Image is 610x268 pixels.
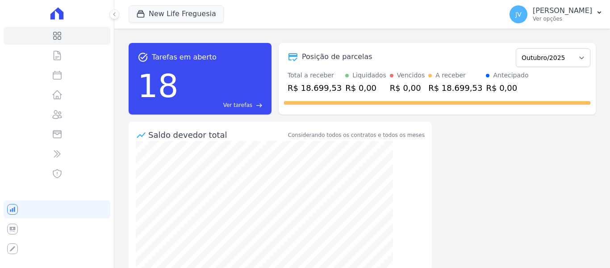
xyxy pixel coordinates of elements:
[148,129,286,141] div: Saldo devedor total
[138,52,148,63] span: task_alt
[502,2,610,27] button: JV [PERSON_NAME] Ver opções
[138,63,179,109] div: 18
[152,52,217,63] span: Tarefas em aberto
[435,71,466,80] div: A receber
[288,71,342,80] div: Total a receber
[182,101,263,109] a: Ver tarefas east
[345,82,386,94] div: R$ 0,00
[288,82,342,94] div: R$ 18.699,53
[515,11,522,17] span: JV
[533,15,592,22] p: Ver opções
[533,6,592,15] p: [PERSON_NAME]
[302,51,372,62] div: Posição de parcelas
[493,71,528,80] div: Antecipado
[428,82,482,94] div: R$ 18.699,53
[352,71,386,80] div: Liquidados
[486,82,528,94] div: R$ 0,00
[256,102,263,109] span: east
[129,5,224,22] button: New Life Freguesia
[223,101,252,109] span: Ver tarefas
[397,71,425,80] div: Vencidos
[390,82,425,94] div: R$ 0,00
[288,131,425,139] div: Considerando todos os contratos e todos os meses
